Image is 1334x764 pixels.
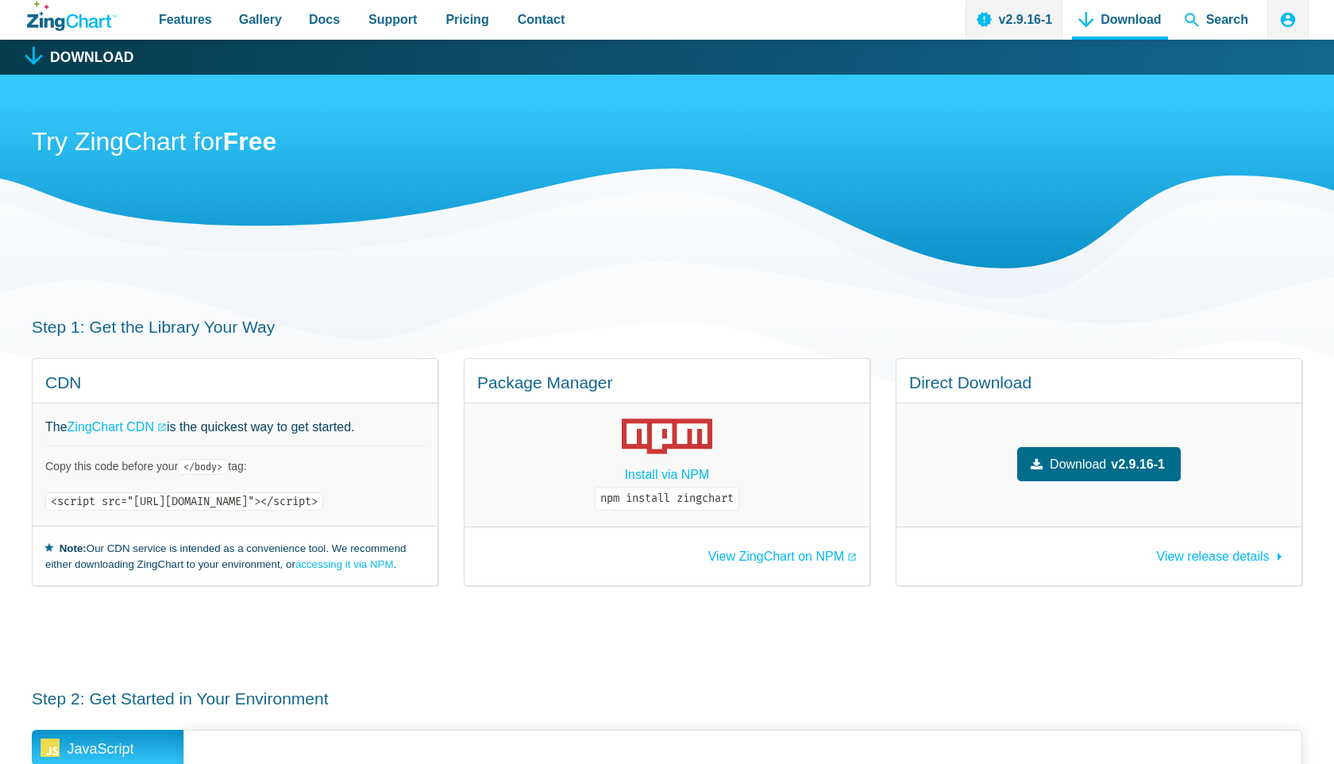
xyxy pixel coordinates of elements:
span: View release details [1157,550,1270,563]
a: View release details [1157,542,1289,563]
a: accessing it via NPM [295,558,394,570]
p: The is the quickest way to get started. [45,416,425,438]
a: ZingChart Logo. Click to return to the homepage [27,2,117,31]
code: <script src="[URL][DOMAIN_NAME]"></script> [45,492,323,511]
span: Download [1050,453,1106,475]
h2: Try ZingChart for [32,125,1302,161]
code: npm install zingchart [595,487,739,511]
strong: v2.9.16-1 [1111,453,1165,475]
span: Features [159,9,212,30]
strong: Note: [60,542,87,554]
code: </body> [178,459,228,475]
span: Docs [309,9,340,30]
strong: Free [223,127,277,156]
a: ZingChart CDN [67,416,167,438]
p: Copy this code before your tag: [45,459,425,474]
span: Pricing [445,9,488,30]
h4: CDN [45,372,425,393]
h4: Direct Download [909,372,1289,393]
span: JavaScript [67,737,134,762]
h3: Step 2: Get Started in Your Environment [32,688,1302,709]
h1: Download [50,51,134,65]
span: Contact [518,9,565,30]
span: Gallery [239,9,282,30]
a: Downloadv2.9.16-1 [1017,447,1181,481]
small: Our CDN service is intended as a convenience tool. We recommend either downloading ZingChart to y... [45,539,425,573]
a: View ZingChart on NPM [708,550,857,563]
span: Support [368,9,417,30]
a: Install via NPM [625,464,710,485]
h4: Package Manager [477,372,857,393]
